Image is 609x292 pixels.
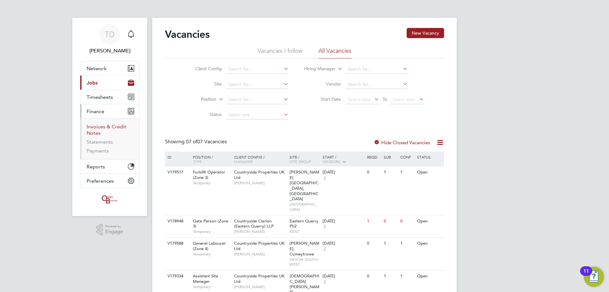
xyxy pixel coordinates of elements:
[392,97,415,102] span: Select date
[318,47,351,58] li: All Vacancies
[166,166,188,178] div: V179517
[101,194,119,205] img: oneillandbrennan-logo-retina.png
[382,152,399,162] div: Sub
[80,90,139,104] button: Timesheets
[348,97,370,102] span: Select date
[87,148,109,154] a: Payments
[345,80,408,89] input: Search for...
[234,284,286,289] span: [PERSON_NAME]
[416,270,443,282] div: Open
[365,270,382,282] div: 0
[381,95,389,103] span: To
[382,215,399,227] div: 0
[226,95,289,104] input: Search for...
[72,18,147,216] nav: Main navigation
[290,169,319,201] span: [PERSON_NAME][GEOGRAPHIC_DATA], [GEOGRAPHIC_DATA]
[299,66,336,72] label: Hiring Manager
[323,159,340,164] span: Vendors
[304,96,341,102] label: Start Date
[584,267,604,287] button: Open Resource Center, 11 new notifications
[185,81,222,87] label: Site
[193,252,231,257] span: Temporary
[193,273,218,284] span: Assistant Site Manager
[290,202,320,212] span: [GEOGRAPHIC_DATA]
[323,241,364,246] div: [DATE]
[87,178,114,184] span: Preferences
[323,170,364,175] div: [DATE]
[232,152,288,167] div: Client Config /
[416,215,443,227] div: Open
[80,174,139,188] button: Preferences
[80,47,140,55] span: Tanya Dartnell
[323,224,327,229] span: 2
[80,118,139,159] div: Finance
[193,284,231,289] span: Temporary
[234,159,253,164] span: Manager
[399,238,415,249] div: 1
[226,111,289,119] input: Select one
[323,219,364,224] div: [DATE]
[165,28,210,41] h2: Vacancies
[193,241,226,251] span: General Labourer (Zone 4)
[365,166,382,178] div: 0
[186,139,227,145] span: 07 Vacancies
[234,180,286,186] span: [PERSON_NAME]
[382,166,399,178] div: 1
[321,152,365,167] div: Start /
[185,66,222,71] label: Client Config
[166,238,188,249] div: V179588
[399,215,415,227] div: 0
[193,229,231,234] span: Temporary
[374,139,430,146] label: Hide Closed Vacancies
[365,152,382,162] div: Reqd
[288,152,321,167] div: Site /
[226,80,289,89] input: Search for...
[96,224,123,236] a: Powered byEngage
[80,24,140,55] a: TD[PERSON_NAME]
[87,124,126,136] a: Invoices & Credit Notes
[87,80,98,86] span: Jobs
[80,194,140,205] a: Go to home page
[290,218,318,229] span: Eastern Quarry Ph2
[365,215,382,227] div: 1
[193,218,228,229] span: Gate Person (Zone 3)
[234,229,286,234] span: [PERSON_NAME]
[323,175,327,180] span: 2
[382,270,399,282] div: 1
[80,104,139,118] button: Finance
[399,270,415,282] div: 1
[166,152,188,162] div: ID
[407,28,444,38] button: New Vacancy
[234,218,274,229] span: Countryside Clarion (Eastern Quarry) LLP
[165,139,228,145] div: Showing
[416,166,443,178] div: Open
[345,65,408,74] input: Search for...
[87,94,113,100] span: Timesheets
[226,65,289,74] input: Search for...
[234,273,285,284] span: Countryside Properties UK Ltd
[290,159,311,164] span: Site Group
[80,61,139,75] button: Network
[80,76,139,90] button: Jobs
[87,164,105,170] span: Reports
[193,169,225,180] span: Forklift Operator (Zone 3)
[87,139,113,145] a: Statements
[186,139,197,145] span: 07 of
[105,224,123,229] span: Powered by
[234,169,285,180] span: Countryside Properties UK Ltd
[166,215,188,227] div: V178948
[399,152,415,162] div: Conf
[80,160,139,173] button: Reports
[416,152,443,162] div: Status
[290,257,320,267] span: DEVON SOUTH-WEST
[290,229,320,234] span: KENT
[180,96,216,103] label: Position
[323,274,364,279] div: [DATE]
[416,238,443,249] div: Open
[583,271,589,279] div: 11
[234,241,285,251] span: Countryside Properties UK Ltd
[185,112,222,117] label: Status
[166,270,188,282] div: V179334
[323,246,327,252] span: 2
[87,108,104,114] span: Finance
